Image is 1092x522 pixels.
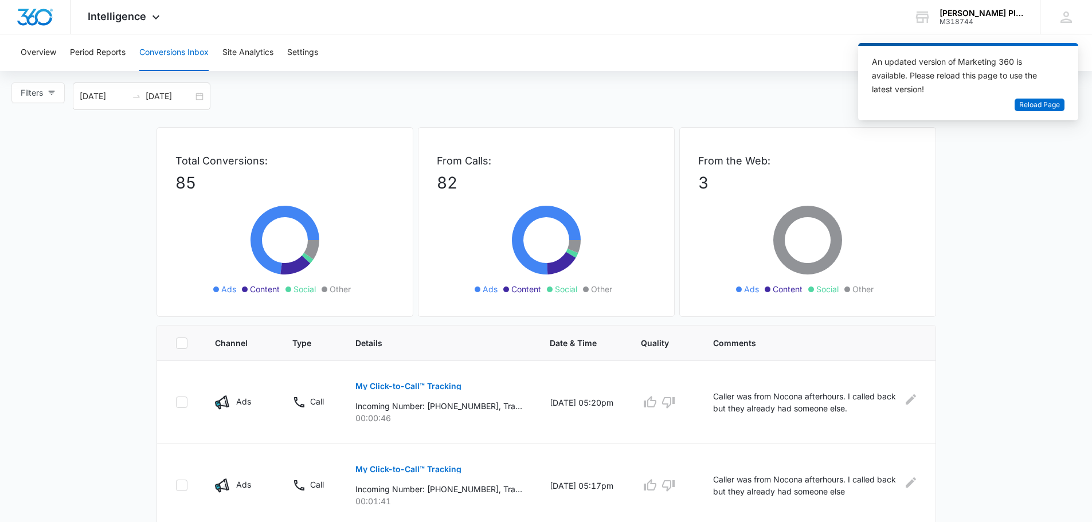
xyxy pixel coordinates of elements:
td: [DATE] 05:20pm [536,361,627,444]
span: Details [355,337,506,349]
span: Ads [483,283,498,295]
p: My Click-to-Call™ Tracking [355,382,461,390]
span: Reload Page [1019,100,1060,111]
span: Social [816,283,839,295]
p: Incoming Number: [PHONE_NUMBER], Tracking Number: [PHONE_NUMBER], Ring To: [PHONE_NUMBER], Caller... [355,483,522,495]
span: Type [292,337,311,349]
span: Other [330,283,351,295]
span: Content [773,283,803,295]
input: Start date [80,90,127,103]
p: Ads [236,395,251,407]
button: Edit Comments [905,390,917,409]
span: Channel [215,337,248,349]
p: Caller was from Nocona afterhours. I called back but they already had someone else. [713,390,898,414]
input: End date [146,90,193,103]
span: Other [852,283,874,295]
p: Total Conversions: [175,153,394,168]
button: Period Reports [70,34,126,71]
span: Quality [641,337,669,349]
p: Call [310,395,324,407]
span: Ads [221,283,236,295]
span: Social [555,283,577,295]
button: Overview [21,34,56,71]
span: Ads [744,283,759,295]
p: Ads [236,478,251,490]
span: to [132,92,141,101]
p: 3 [698,171,917,195]
p: From Calls: [437,153,656,168]
button: Settings [287,34,318,71]
span: swap-right [132,92,141,101]
span: Intelligence [88,10,146,22]
p: 85 [175,171,394,195]
p: Caller was from Nocona afterhours. I called back but they already had someone else [713,473,898,497]
p: My Click-to-Call™ Tracking [355,465,461,473]
button: Reload Page [1015,99,1064,112]
div: account id [940,18,1023,26]
button: My Click-to-Call™ Tracking [355,372,461,400]
div: account name [940,9,1023,18]
p: From the Web: [698,153,917,168]
p: Call [310,478,324,490]
p: 00:01:41 [355,495,522,507]
span: Other [591,283,612,295]
span: Comments [713,337,901,349]
button: Conversions Inbox [139,34,209,71]
span: Filters [21,87,43,99]
p: 82 [437,171,656,195]
span: Content [250,283,280,295]
button: Filters [11,83,65,103]
p: Incoming Number: [PHONE_NUMBER], Tracking Number: [PHONE_NUMBER], Ring To: [PHONE_NUMBER], Caller... [355,400,522,412]
span: Social [293,283,316,295]
button: Edit Comments [905,473,917,492]
span: Date & Time [550,337,597,349]
button: My Click-to-Call™ Tracking [355,456,461,483]
button: Site Analytics [222,34,273,71]
span: Content [511,283,541,295]
p: 00:00:46 [355,412,522,424]
div: An updated version of Marketing 360 is available. Please reload this page to use the latest version! [872,55,1051,96]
